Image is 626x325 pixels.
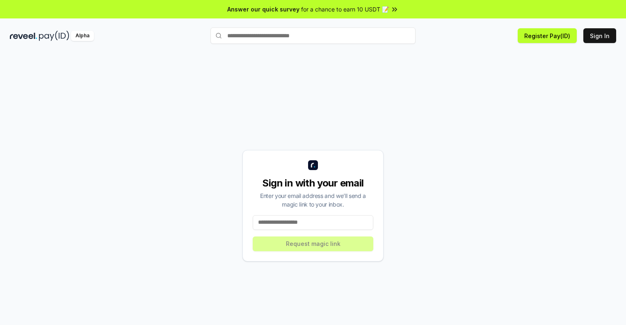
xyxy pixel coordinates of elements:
img: reveel_dark [10,31,37,41]
div: Enter your email address and we’ll send a magic link to your inbox. [253,191,373,209]
button: Register Pay(ID) [518,28,577,43]
img: pay_id [39,31,69,41]
div: Alpha [71,31,94,41]
span: for a chance to earn 10 USDT 📝 [301,5,389,14]
div: Sign in with your email [253,177,373,190]
img: logo_small [308,160,318,170]
span: Answer our quick survey [227,5,299,14]
button: Sign In [583,28,616,43]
